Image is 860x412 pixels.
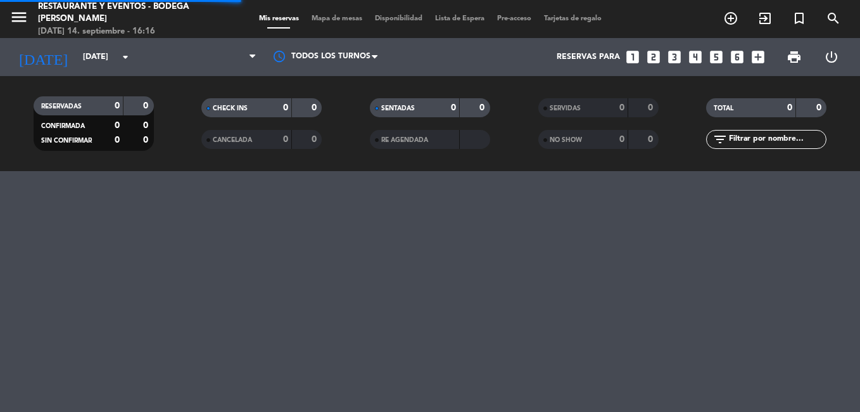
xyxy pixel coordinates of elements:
i: add_circle_outline [723,11,738,26]
button: menu [9,8,28,31]
i: search [826,11,841,26]
strong: 0 [648,103,655,112]
strong: 0 [283,135,288,144]
input: Filtrar por nombre... [728,132,826,146]
strong: 0 [619,135,624,144]
div: Restaurante y Eventos - Bodega [PERSON_NAME] [38,1,206,25]
i: exit_to_app [757,11,773,26]
span: Mis reservas [253,15,305,22]
strong: 0 [115,121,120,130]
span: SIN CONFIRMAR [41,138,92,144]
span: TOTAL [714,105,733,112]
strong: 0 [312,135,319,144]
i: arrow_drop_down [118,49,133,65]
i: looks_5 [708,49,724,65]
span: SENTADAS [381,105,415,112]
strong: 0 [283,103,288,112]
span: RESERVADAS [41,103,82,110]
span: NO SHOW [550,137,582,143]
span: Mapa de mesas [305,15,369,22]
span: Lista de Espera [429,15,491,22]
strong: 0 [451,103,456,112]
span: CANCELADA [213,137,252,143]
i: filter_list [712,132,728,147]
i: looks_4 [687,49,704,65]
span: CONFIRMADA [41,123,85,129]
strong: 0 [143,101,151,110]
div: LOG OUT [813,38,851,76]
i: menu [9,8,28,27]
span: Pre-acceso [491,15,538,22]
span: Tarjetas de regalo [538,15,608,22]
strong: 0 [115,101,120,110]
strong: 0 [479,103,487,112]
strong: 0 [648,135,655,144]
strong: 0 [115,136,120,145]
i: turned_in_not [792,11,807,26]
i: power_settings_new [824,49,839,65]
strong: 0 [143,121,151,130]
strong: 0 [816,103,824,112]
span: print [787,49,802,65]
strong: 0 [143,136,151,145]
i: [DATE] [9,43,77,71]
i: looks_6 [729,49,745,65]
strong: 0 [312,103,319,112]
i: add_box [750,49,766,65]
span: RE AGENDADA [381,137,428,143]
span: Reservas para [557,53,620,61]
div: [DATE] 14. septiembre - 16:16 [38,25,206,38]
span: Disponibilidad [369,15,429,22]
i: looks_one [624,49,641,65]
span: CHECK INS [213,105,248,112]
strong: 0 [619,103,624,112]
strong: 0 [787,103,792,112]
span: SERVIDAS [550,105,581,112]
i: looks_two [645,49,662,65]
i: looks_3 [666,49,683,65]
